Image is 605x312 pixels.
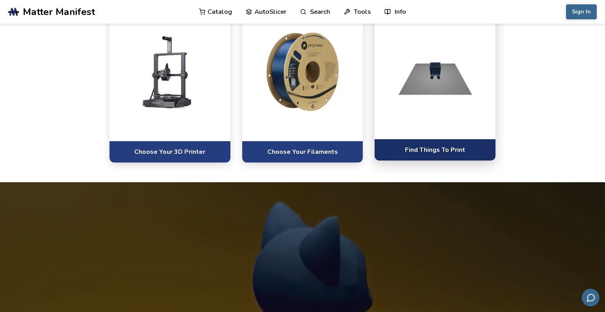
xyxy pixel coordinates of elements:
[375,139,496,161] a: Find Things To Print
[242,141,363,163] a: Choose Your Filaments
[23,6,95,17] span: Matter Manifest
[117,32,223,111] img: Choose a printer
[566,4,597,19] button: Sign In
[109,141,230,163] a: Choose Your 3D Printer
[382,30,488,109] img: Select materials
[250,32,355,111] img: Pick software
[582,289,599,306] button: Send feedback via email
